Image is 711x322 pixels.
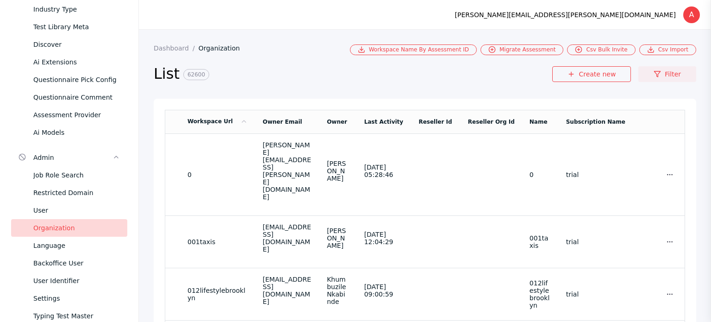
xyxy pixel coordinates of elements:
[327,160,349,182] div: [PERSON_NAME]
[530,171,551,178] section: 0
[11,166,127,184] a: Job Role Search
[33,222,120,234] div: Organization
[638,66,696,82] a: Filter
[566,290,625,298] section: trial
[11,124,127,141] a: Ai Models
[183,69,209,80] span: 62600
[11,272,127,290] a: User Identifier
[552,66,631,82] a: Create new
[154,64,552,84] h2: List
[364,231,404,246] div: [DATE] 12:04:29
[33,4,120,15] div: Industry Type
[33,152,112,163] div: Admin
[33,39,120,50] div: Discover
[33,187,120,198] div: Restricted Domain
[418,119,452,125] a: Reseller Id
[327,227,349,249] div: [PERSON_NAME]
[11,106,127,124] a: Assessment Provider
[566,171,625,178] section: trial
[187,287,248,302] section: 012lifestylebrooklyn
[364,283,404,298] div: [DATE] 09:00:59
[33,170,120,181] div: Job Role Search
[33,92,120,103] div: Questionnaire Comment
[364,164,404,178] div: [DATE] 05:28:46
[154,44,199,52] a: Dashboard
[33,275,120,286] div: User Identifier
[11,53,127,71] a: Ai Extensions
[327,276,349,305] div: Khumbuzile Nkabinde
[33,310,120,322] div: Typing Test Master
[11,18,127,36] a: Test Library Meta
[33,293,120,304] div: Settings
[11,88,127,106] a: Questionnaire Comment
[263,141,312,201] div: [PERSON_NAME][EMAIL_ADDRESS][PERSON_NAME][DOMAIN_NAME]
[468,119,515,125] a: Reseller Org Id
[566,119,625,125] a: Subscription Name
[33,205,120,216] div: User
[33,21,120,32] div: Test Library Meta
[530,234,551,249] section: 001taxis
[319,110,356,133] td: Owner
[33,74,120,85] div: Questionnaire Pick Config
[11,36,127,53] a: Discover
[187,238,248,246] section: 001taxis
[11,254,127,272] a: Backoffice User
[33,57,120,68] div: Ai Extensions
[683,6,700,23] div: A
[566,238,625,246] section: trial
[639,44,696,55] a: Csv Import
[11,237,127,254] a: Language
[480,44,563,55] a: Migrate Assessment
[11,202,127,219] a: User
[33,258,120,269] div: Backoffice User
[530,119,548,125] a: Name
[33,127,120,138] div: Ai Models
[11,184,127,202] a: Restricted Domain
[263,223,312,253] div: [EMAIL_ADDRESS][DOMAIN_NAME]
[357,110,412,133] td: Last Activity
[33,109,120,120] div: Assessment Provider
[350,44,477,55] a: Workspace Name By Assessment ID
[11,290,127,307] a: Settings
[11,219,127,237] a: Organization
[187,118,248,125] a: Workspace Url
[33,240,120,251] div: Language
[187,171,248,178] section: 0
[263,276,312,305] div: [EMAIL_ADDRESS][DOMAIN_NAME]
[567,44,635,55] a: Csv Bulk Invite
[199,44,248,52] a: Organization
[455,9,676,20] div: [PERSON_NAME][EMAIL_ADDRESS][PERSON_NAME][DOMAIN_NAME]
[11,71,127,88] a: Questionnaire Pick Config
[256,110,320,133] td: Owner Email
[530,279,551,309] section: 012lifestylebrooklyn
[11,0,127,18] a: Industry Type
